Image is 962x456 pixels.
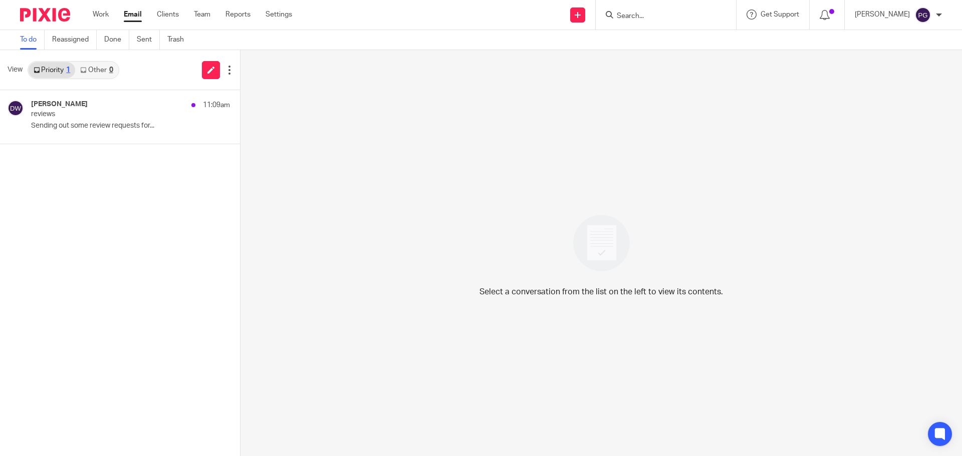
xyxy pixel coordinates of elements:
[203,100,230,110] p: 11:09am
[66,67,70,74] div: 1
[29,62,75,78] a: Priority1
[761,11,799,18] span: Get Support
[31,110,190,119] p: reviews
[20,8,70,22] img: Pixie
[915,7,931,23] img: svg%3E
[93,10,109,20] a: Work
[855,10,910,20] p: [PERSON_NAME]
[479,286,723,298] p: Select a conversation from the list on the left to view its contents.
[616,12,706,21] input: Search
[104,30,129,50] a: Done
[109,67,113,74] div: 0
[8,65,23,75] span: View
[20,30,45,50] a: To do
[31,100,88,109] h4: [PERSON_NAME]
[124,10,142,20] a: Email
[157,10,179,20] a: Clients
[137,30,160,50] a: Sent
[75,62,118,78] a: Other0
[31,122,230,130] p: Sending out some review requests for...
[266,10,292,20] a: Settings
[194,10,210,20] a: Team
[52,30,97,50] a: Reassigned
[567,208,636,278] img: image
[167,30,191,50] a: Trash
[225,10,251,20] a: Reports
[8,100,24,116] img: svg%3E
